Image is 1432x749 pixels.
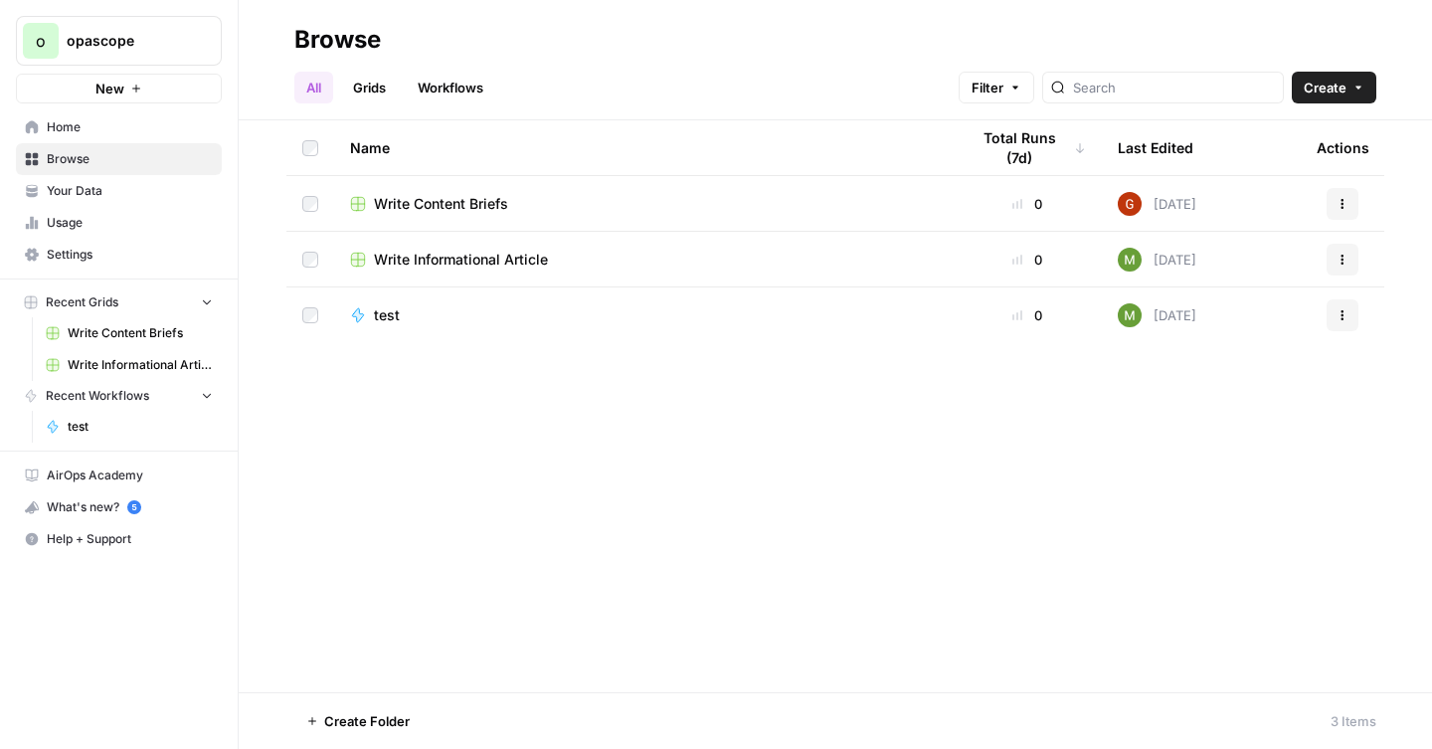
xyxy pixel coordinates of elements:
span: AirOps Academy [47,467,213,484]
span: Help + Support [47,530,213,548]
div: 0 [969,194,1086,214]
span: Create Folder [324,711,410,731]
span: test [68,418,213,436]
span: o [36,29,46,53]
span: Write Content Briefs [374,194,508,214]
span: Usage [47,214,213,232]
img: aw4436e01evswxek5rw27mrzmtbw [1118,248,1142,272]
span: Write Informational Article [68,356,213,374]
a: AirOps Academy [16,460,222,491]
img: pobvtkb4t1czagu00cqquhmopsq1 [1118,192,1142,216]
a: Write Content Briefs [350,194,937,214]
div: [DATE] [1118,248,1196,272]
span: Home [47,118,213,136]
span: Browse [47,150,213,168]
button: Recent Grids [16,287,222,317]
div: 0 [969,250,1086,270]
div: Name [350,120,937,175]
a: Settings [16,239,222,271]
button: New [16,74,222,103]
span: Filter [972,78,1003,97]
a: test [37,411,222,443]
div: 3 Items [1331,711,1376,731]
a: Write Content Briefs [37,317,222,349]
button: Create Folder [294,705,422,737]
span: Recent Grids [46,293,118,311]
button: Recent Workflows [16,381,222,411]
span: Recent Workflows [46,387,149,405]
img: aw4436e01evswxek5rw27mrzmtbw [1118,303,1142,327]
a: Usage [16,207,222,239]
a: Write Informational Article [37,349,222,381]
span: test [374,305,400,325]
text: 5 [131,502,136,512]
div: What's new? [17,492,221,522]
button: What's new? 5 [16,491,222,523]
button: Filter [959,72,1034,103]
span: Create [1304,78,1346,97]
span: Write Content Briefs [68,324,213,342]
a: Grids [341,72,398,103]
div: Total Runs (7d) [969,120,1086,175]
button: Create [1292,72,1376,103]
a: All [294,72,333,103]
div: [DATE] [1118,192,1196,216]
div: Actions [1317,120,1369,175]
input: Search [1073,78,1275,97]
a: Write Informational Article [350,250,937,270]
a: test [350,305,937,325]
a: 5 [127,500,141,514]
span: Write Informational Article [374,250,548,270]
div: 0 [969,305,1086,325]
div: [DATE] [1118,303,1196,327]
div: Last Edited [1118,120,1193,175]
button: Workspace: opascope [16,16,222,66]
button: Help + Support [16,523,222,555]
a: Workflows [406,72,495,103]
span: opascope [67,31,187,51]
a: Home [16,111,222,143]
span: Settings [47,246,213,264]
a: Browse [16,143,222,175]
span: Your Data [47,182,213,200]
a: Your Data [16,175,222,207]
div: Browse [294,24,381,56]
span: New [95,79,124,98]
